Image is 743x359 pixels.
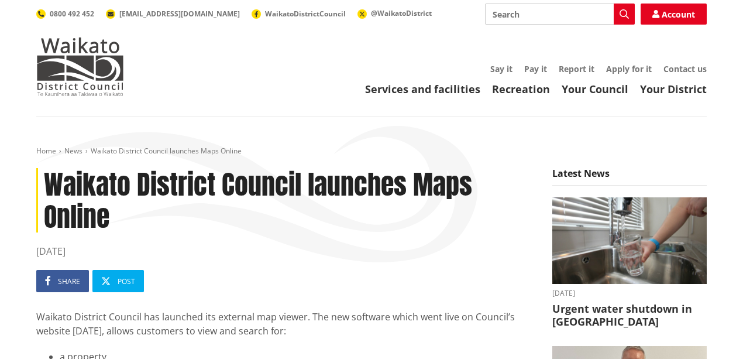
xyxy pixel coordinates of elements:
[92,270,144,292] a: Post
[606,63,652,74] a: Apply for it
[559,63,594,74] a: Report it
[36,244,535,258] time: [DATE]
[265,9,346,19] span: WaikatoDistrictCouncil
[552,197,707,285] img: water image
[357,8,432,18] a: @WaikatoDistrict
[552,168,707,186] h5: Latest News
[36,37,124,96] img: Waikato District Council - Te Kaunihera aa Takiwaa o Waikato
[36,270,89,292] a: Share
[562,82,628,96] a: Your Council
[36,146,707,156] nav: breadcrumb
[119,9,240,19] span: [EMAIL_ADDRESS][DOMAIN_NAME]
[106,9,240,19] a: [EMAIL_ADDRESS][DOMAIN_NAME]
[118,276,135,286] span: Post
[365,82,480,96] a: Services and facilities
[490,63,512,74] a: Say it
[552,197,707,329] a: [DATE] Urgent water shutdown in [GEOGRAPHIC_DATA]
[552,290,707,297] time: [DATE]
[36,168,535,233] h1: Waikato District Council launches Maps Online
[663,63,707,74] a: Contact us
[36,9,94,19] a: 0800 492 452
[640,82,707,96] a: Your District
[36,310,535,338] p: Waikato District Council has launched its external map viewer. The new software which went live o...
[492,82,550,96] a: Recreation
[64,146,82,156] a: News
[485,4,635,25] input: Search input
[91,146,242,156] span: Waikato District Council launches Maps Online
[252,9,346,19] a: WaikatoDistrictCouncil
[50,9,94,19] span: 0800 492 452
[58,276,80,286] span: Share
[552,303,707,328] h3: Urgent water shutdown in [GEOGRAPHIC_DATA]
[371,8,432,18] span: @WaikatoDistrict
[641,4,707,25] a: Account
[36,146,56,156] a: Home
[524,63,547,74] a: Pay it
